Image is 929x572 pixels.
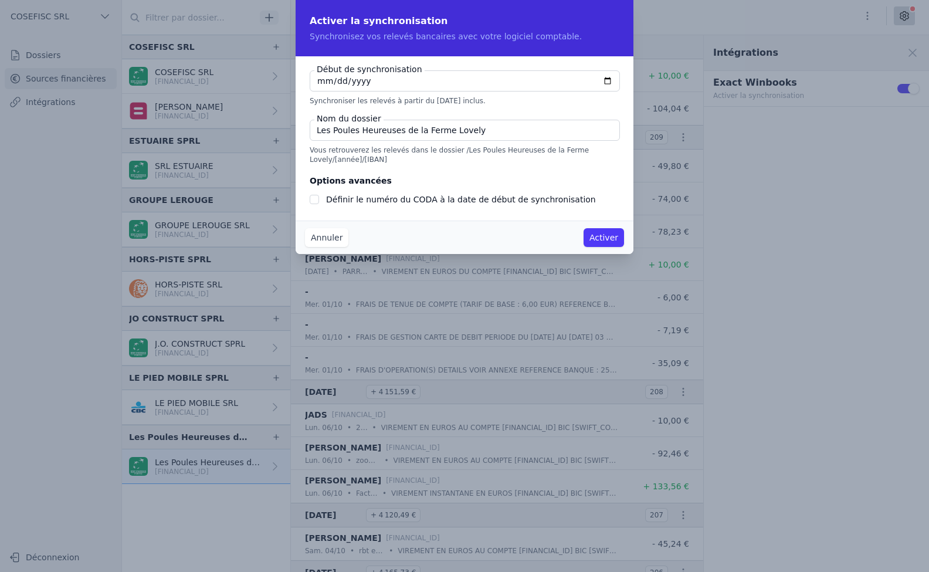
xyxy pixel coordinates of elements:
legend: Options avancées [310,174,392,188]
label: Nom du dossier [314,113,384,124]
input: NOM SOCIETE [310,120,620,141]
h2: Activer la synchronisation [310,14,619,28]
p: Vous retrouverez les relevés dans le dossier /Les Poules Heureuses de la Ferme Lovely/[année]/[IBAN] [310,145,619,164]
label: Définir le numéro du CODA à la date de début de synchronisation [326,195,596,204]
label: Début de synchronisation [314,63,425,75]
p: Synchronisez vos relevés bancaires avec votre logiciel comptable. [310,31,619,42]
button: Annuler [305,228,348,247]
p: Synchroniser les relevés à partir du [DATE] inclus. [310,96,619,106]
button: Activer [584,228,624,247]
